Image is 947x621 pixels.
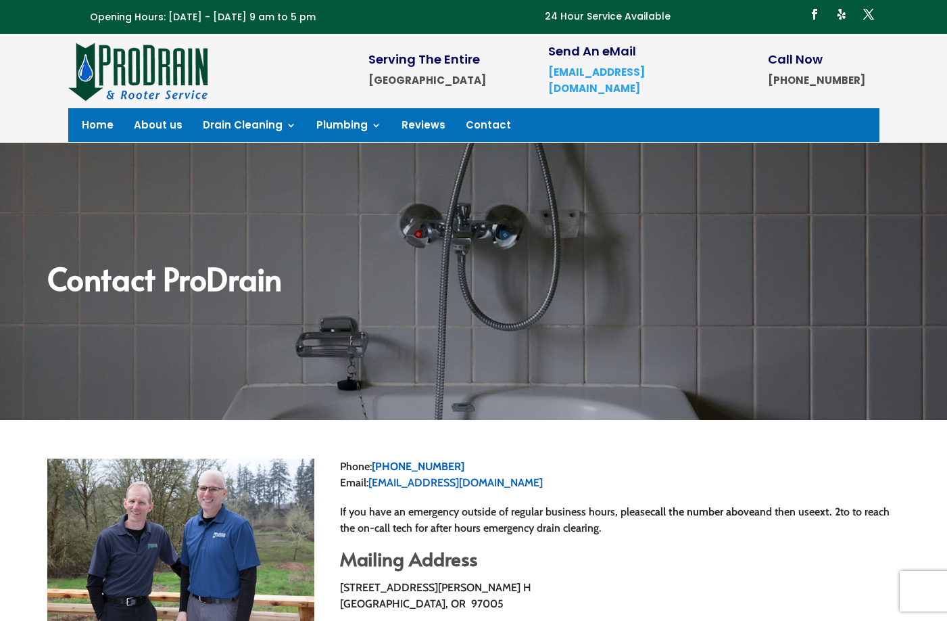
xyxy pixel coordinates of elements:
a: [PHONE_NUMBER] [372,460,464,473]
span: Serving The Entire [368,51,480,68]
a: [EMAIL_ADDRESS][DOMAIN_NAME] [368,476,543,489]
span: to to reach the on-call tech for after hours emergency drain clearing. [340,505,890,534]
a: Contact [466,120,511,135]
img: site-logo-100h [68,41,210,101]
a: Follow on Facebook [804,3,825,25]
strong: [GEOGRAPHIC_DATA] [368,73,486,87]
span: Email: [340,476,368,489]
span: [GEOGRAPHIC_DATA], OR 97005 [340,597,504,610]
a: Reviews [402,120,445,135]
span: If you have an emergency outside of regular business hours, please [340,505,650,518]
strong: ext. 2 [815,505,840,518]
h2: Mailing Address [340,549,900,575]
a: Drain Cleaning [203,120,296,135]
h2: Contact ProDrain [47,262,900,300]
span: and then use [754,505,815,518]
span: Opening Hours: [DATE] - [DATE] 9 am to 5 pm [90,10,316,24]
strong: call the number above [650,505,754,518]
strong: [PHONE_NUMBER] [768,73,865,87]
a: Home [82,120,114,135]
span: [STREET_ADDRESS][PERSON_NAME] H [340,581,531,594]
p: 24 Hour Service Available [545,9,671,25]
a: [EMAIL_ADDRESS][DOMAIN_NAME] [548,65,645,95]
a: About us [134,120,183,135]
span: Call Now [768,51,823,68]
a: Follow on X [858,3,879,25]
span: Send An eMail [548,43,636,60]
a: Follow on Yelp [831,3,852,25]
span: Phone: [340,460,372,473]
a: Plumbing [316,120,381,135]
